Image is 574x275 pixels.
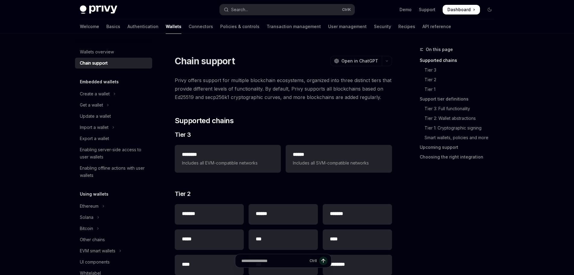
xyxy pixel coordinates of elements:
[485,5,494,14] button: Toggle dark mode
[75,144,152,162] a: Enabling server-side access to user wallets
[175,116,234,126] span: Supported chains
[75,122,152,133] button: Toggle Import a wallet section
[420,133,499,142] a: Smart wallets, policies and more
[106,19,120,34] a: Basics
[319,257,328,265] button: Send message
[341,58,378,64] span: Open in ChatGPT
[80,247,115,254] div: EVM smart wallets
[420,123,499,133] a: Tier 1: Cryptographic signing
[80,48,114,56] div: Wallets overview
[80,225,93,232] div: Bitcoin
[420,94,499,104] a: Support tier definitions
[342,7,351,12] span: Ctrl K
[422,19,451,34] a: API reference
[80,124,108,131] div: Import a wallet
[241,254,307,267] input: Ask a question...
[330,56,382,66] button: Open in ChatGPT
[175,56,235,66] h1: Chain support
[80,5,117,14] img: dark logo
[75,212,152,223] button: Toggle Solana section
[420,56,499,65] a: Supported chains
[75,111,152,122] a: Update a wallet
[175,190,191,198] span: Tier 2
[75,201,152,212] button: Toggle Ethereum section
[80,135,109,142] div: Export a wallet
[231,6,248,13] div: Search...
[426,46,453,53] span: On this page
[443,5,480,14] a: Dashboard
[80,203,99,210] div: Ethereum
[80,165,149,179] div: Enabling offline actions with user wallets
[420,85,499,94] a: Tier 1
[127,19,158,34] a: Authentication
[80,214,93,221] div: Solana
[420,65,499,75] a: Tier 3
[75,223,152,234] button: Toggle Bitcoin section
[80,113,111,120] div: Update a wallet
[182,159,274,167] span: Includes all EVM-compatible networks
[400,7,412,13] a: Demo
[419,7,435,13] a: Support
[398,19,415,34] a: Recipes
[166,19,181,34] a: Wallets
[75,133,152,144] a: Export a wallet
[75,58,152,69] a: Chain support
[80,258,110,266] div: UI components
[80,59,108,67] div: Chain support
[267,19,321,34] a: Transaction management
[420,142,499,152] a: Upcoming support
[420,114,499,123] a: Tier 2: Wallet abstractions
[80,146,149,161] div: Enabling server-side access to user wallets
[420,152,499,162] a: Choosing the right integration
[293,159,384,167] span: Includes all SVM-compatible networks
[175,145,281,173] a: **** ***Includes all EVM-compatible networks
[80,190,108,198] h5: Using wallets
[75,46,152,57] a: Wallets overview
[420,104,499,114] a: Tier 3: Full functionality
[80,101,103,109] div: Get a wallet
[75,257,152,267] a: UI components
[220,19,259,34] a: Policies & controls
[189,19,213,34] a: Connectors
[374,19,391,34] a: Security
[328,19,367,34] a: User management
[75,163,152,181] a: Enabling offline actions with user wallets
[75,100,152,110] button: Toggle Get a wallet section
[286,145,392,173] a: **** *Includes all SVM-compatible networks
[420,75,499,85] a: Tier 2
[75,88,152,99] button: Toggle Create a wallet section
[75,245,152,256] button: Toggle EVM smart wallets section
[80,90,110,98] div: Create a wallet
[220,4,355,15] button: Open search
[80,236,105,243] div: Other chains
[80,78,119,85] h5: Embedded wallets
[447,7,471,13] span: Dashboard
[75,234,152,245] a: Other chains
[175,130,191,139] span: Tier 3
[80,19,99,34] a: Welcome
[175,76,392,101] span: Privy offers support for multiple blockchain ecosystems, organized into three distinct tiers that...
